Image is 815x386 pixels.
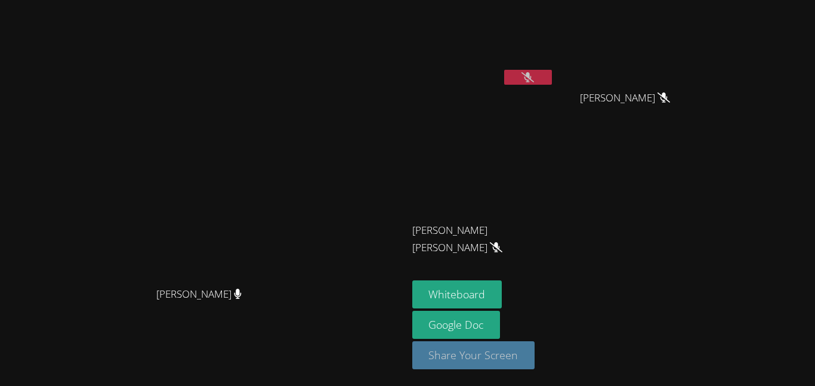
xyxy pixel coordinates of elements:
button: Whiteboard [412,280,502,308]
a: Google Doc [412,311,501,339]
span: [PERSON_NAME] [156,286,242,303]
button: Share Your Screen [412,341,535,369]
span: [PERSON_NAME] [PERSON_NAME] [412,222,545,257]
span: [PERSON_NAME] [580,89,670,107]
